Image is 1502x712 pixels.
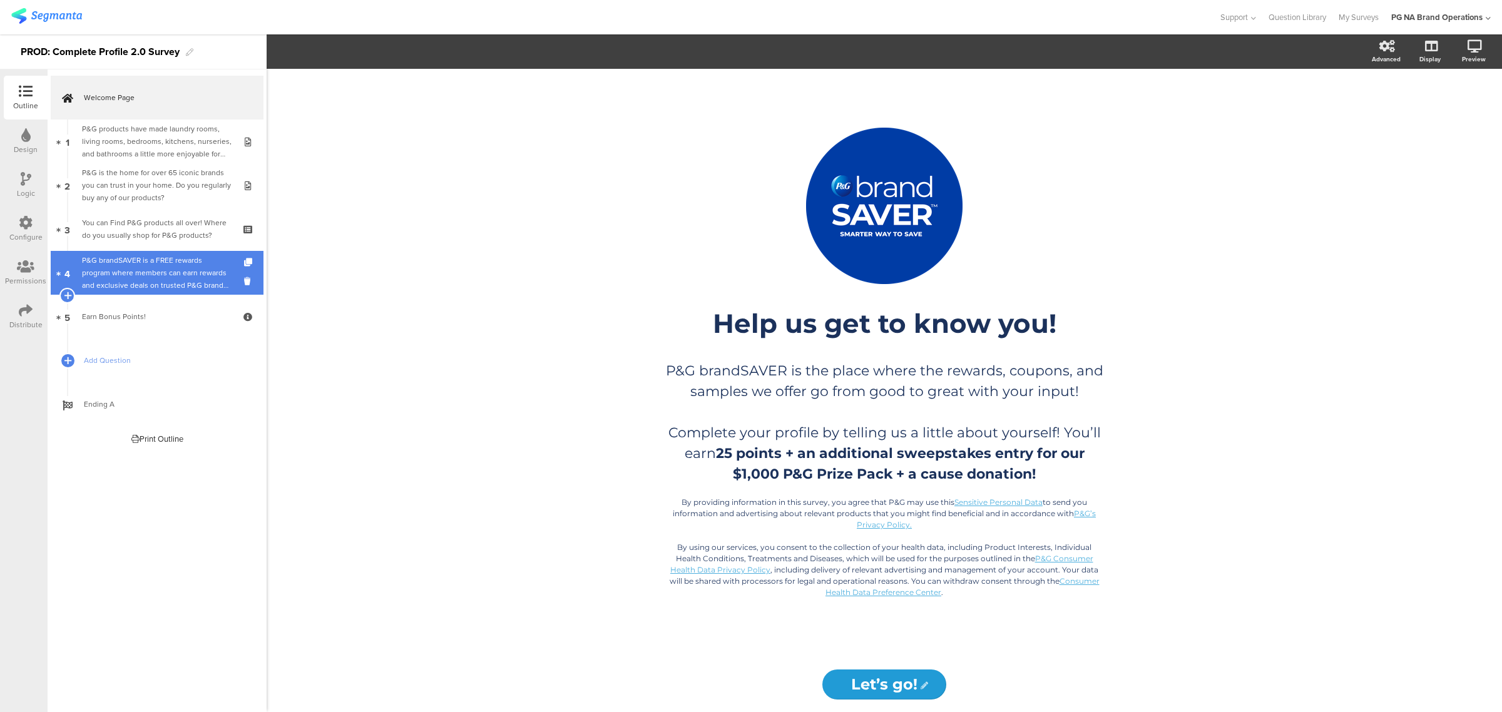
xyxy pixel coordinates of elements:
div: PG NA Brand Operations [1391,11,1483,23]
span: Welcome Page [84,91,244,104]
a: 3 You can Find P&G products all over! Where do you usually shop for P&G products? [51,207,263,251]
input: Start [822,669,946,699]
div: Distribute [9,319,43,330]
a: 5 Earn Bonus Points! [51,295,263,338]
div: Earn Bonus Points! [82,310,232,323]
div: Logic [17,188,35,199]
div: Display [1419,54,1441,64]
div: Advanced [1372,54,1401,64]
p: By providing information in this survey, you agree that P&G may use this to send you information ... [665,497,1103,531]
div: Configure [9,231,43,243]
a: Welcome Page [51,76,263,120]
i: Duplicate [244,258,255,267]
div: Preview [1462,54,1486,64]
a: 2 P&G is the home for over 65 iconic brands you can trust in your home. Do you regularly buy any ... [51,163,263,207]
div: Outline [13,100,38,111]
p: P&G brandSAVER is the place where the rewards, coupons, and samples we offer go from good to grea... [665,360,1103,402]
div: Design [14,144,38,155]
div: Print Outline [131,433,183,445]
div: PROD: Complete Profile 2.0 Survey [21,42,180,62]
a: Ending A [51,382,263,426]
div: Permissions [5,275,46,287]
div: P&G products have made laundry rooms, living rooms, bedrooms, kitchens, nurseries, and bathrooms ... [82,123,232,160]
span: 2 [64,178,70,192]
a: 4 P&G brandSAVER is a FREE rewards program where members can earn rewards and exclusive deals on ... [51,251,263,295]
span: 4 [64,266,70,280]
span: 5 [64,310,70,323]
img: segmanta logo [11,8,82,24]
p: Help us get to know you! [653,307,1116,340]
a: Sensitive Personal Data [954,497,1043,507]
a: 1 P&G products have made laundry rooms, living rooms, bedrooms, kitchens, nurseries, and bathroom... [51,120,263,163]
span: Add Question [84,354,244,367]
span: Ending A [84,398,244,410]
div: P&G brandSAVER is a FREE rewards program where members can earn rewards and exclusive deals on tr... [82,254,232,292]
i: Delete [244,275,255,287]
strong: 25 points + an additional sweepstakes entry for our $1,000 P&G Prize Pack + a cause donation! [716,445,1085,482]
p: By using our services, you consent to the collection of your health data, including Product Inter... [665,542,1103,598]
span: 1 [66,135,69,148]
div: You can Find P&G products all over! Where do you usually shop for P&G products? [82,216,232,242]
span: Support [1220,11,1248,23]
span: 3 [64,222,70,236]
div: P&G is the home for over 65 iconic brands you can trust in your home. Do you regularly buy any of... [82,166,232,204]
p: Complete your profile by telling us a little about yourself! You’ll earn [665,422,1103,484]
